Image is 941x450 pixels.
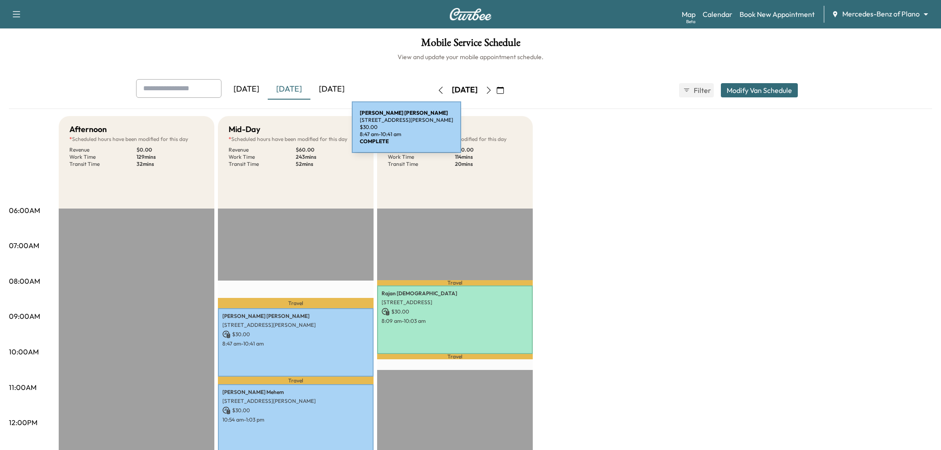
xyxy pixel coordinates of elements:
p: Work Time [69,153,137,161]
p: [PERSON_NAME] Mehem [222,389,369,396]
p: 129 mins [137,153,204,161]
p: 10:54 am - 1:03 pm [222,416,369,423]
button: Filter [679,83,714,97]
p: 32 mins [137,161,204,168]
p: 09:00AM [9,311,40,321]
p: 8:47 am - 10:41 am [360,131,453,138]
p: Travel [377,280,533,285]
div: [DATE] [310,79,353,100]
p: [STREET_ADDRESS] [382,299,528,306]
p: 52 mins [296,161,363,168]
p: [PERSON_NAME] [PERSON_NAME] [222,313,369,320]
p: 8:47 am - 10:41 am [222,340,369,347]
span: Filter [694,85,710,96]
img: Curbee Logo [449,8,492,20]
p: $ 0.00 [137,146,204,153]
b: COMPLETE [360,138,389,145]
p: 08:00AM [9,276,40,286]
h5: Afternoon [69,123,107,136]
p: $ 30.00 [360,124,453,131]
p: $ 30.00 [382,308,528,316]
p: 8:09 am - 10:03 am [382,317,528,325]
p: 06:00AM [9,205,40,216]
span: Mercedes-Benz of Plano [842,9,920,19]
a: Calendar [703,9,732,20]
p: Transit Time [69,161,137,168]
p: [STREET_ADDRESS][PERSON_NAME] [222,321,369,329]
p: Revenue [229,146,296,153]
p: Work Time [229,153,296,161]
a: Book New Appointment [740,9,815,20]
p: [STREET_ADDRESS][PERSON_NAME] [222,398,369,405]
p: 20 mins [455,161,522,168]
p: Scheduled hours have been modified for this day [69,136,204,143]
p: Work Time [388,153,455,161]
p: Transit Time [229,161,296,168]
p: Transit Time [388,161,455,168]
p: $ 30.00 [222,330,369,338]
h1: Mobile Service Schedule [9,37,932,52]
p: Revenue [69,146,137,153]
div: Beta [686,18,696,25]
h6: View and update your mobile appointment schedule. [9,52,932,61]
p: $ 60.00 [296,146,363,153]
h5: Mid-Day [229,123,260,136]
p: 07:00AM [9,240,39,251]
p: Travel [218,298,374,308]
p: 12:00PM [9,417,37,428]
b: [PERSON_NAME] [PERSON_NAME] [360,109,448,116]
button: Modify Van Schedule [721,83,798,97]
div: [DATE] [225,79,268,100]
p: 243 mins [296,153,363,161]
a: MapBeta [682,9,696,20]
p: Travel [377,354,533,359]
p: 114 mins [455,153,522,161]
p: Scheduled hours have been modified for this day [229,136,363,143]
div: [DATE] [452,84,478,96]
p: [STREET_ADDRESS][PERSON_NAME] [360,117,453,124]
p: $ 30.00 [222,406,369,414]
p: Travel [218,377,374,384]
div: [DATE] [268,79,310,100]
p: Rajan [DEMOGRAPHIC_DATA] [382,290,528,297]
p: 10:00AM [9,346,39,357]
p: 11:00AM [9,382,36,393]
p: $ 30.00 [455,146,522,153]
